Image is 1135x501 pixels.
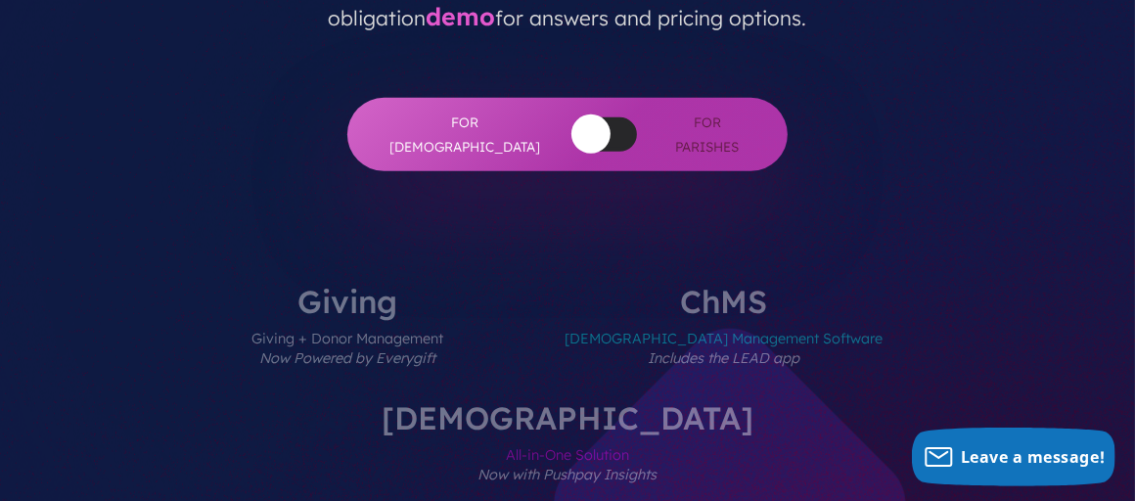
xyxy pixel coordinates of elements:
[507,286,942,402] label: ChMS
[912,428,1115,486] button: Leave a message!
[478,466,658,483] em: Now with Pushpay Insights
[566,317,884,402] span: [DEMOGRAPHIC_DATA] Management Software
[666,111,749,159] span: For Parishes
[252,317,444,402] span: Giving + Donor Management
[649,349,800,367] em: Includes the LEAD app
[386,111,543,159] span: For [DEMOGRAPHIC_DATA]
[260,349,436,367] em: Now Powered by Everygift
[961,446,1106,468] span: Leave a message!
[427,1,496,31] a: demo
[194,286,503,402] label: Giving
